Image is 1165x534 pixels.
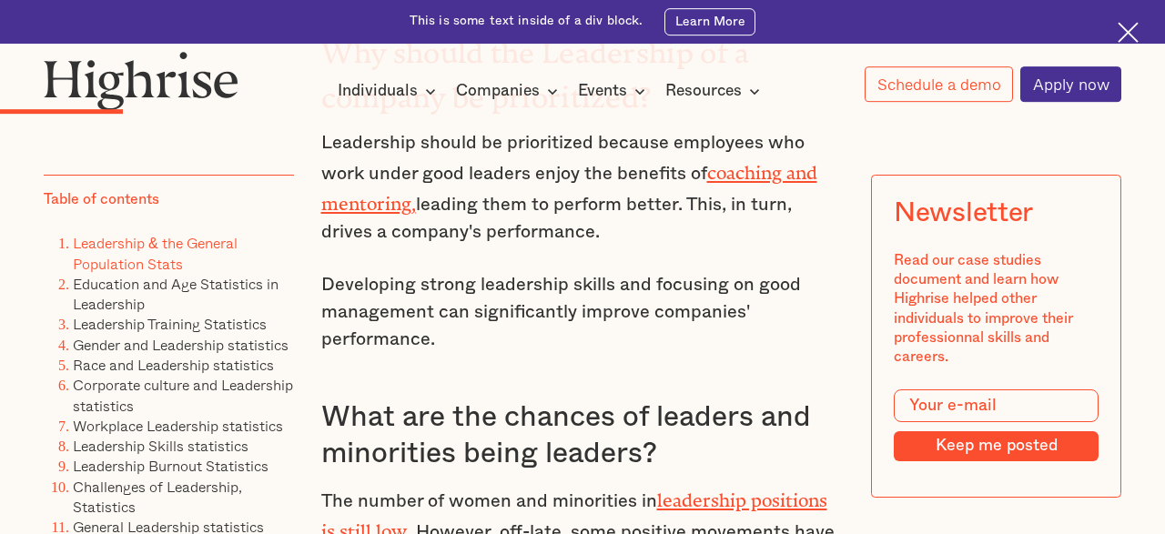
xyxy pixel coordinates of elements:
[73,414,283,437] a: Workplace Leadership statistics
[321,129,845,246] p: Leadership should be prioritized because employees who work under good leaders enjoy the benefits...
[338,80,441,102] div: Individuals
[894,251,1099,368] div: Read our case studies document and learn how Highrise helped other individuals to improve their p...
[1020,66,1121,103] a: Apply now
[665,80,742,102] div: Resources
[665,80,765,102] div: Resources
[578,80,627,102] div: Events
[73,312,267,335] a: Leadership Training Statistics
[44,51,238,110] img: Highrise logo
[73,353,274,376] a: Race and Leadership statistics
[456,80,540,102] div: Companies
[456,80,563,102] div: Companies
[73,231,238,274] a: Leadership & the General Population Stats
[894,388,1099,461] form: Modal Form
[73,434,248,457] a: Leadership Skills statistics
[578,80,651,102] div: Events
[410,13,643,30] div: This is some text inside of a div block.
[44,190,159,209] div: Table of contents
[73,474,242,517] a: Challenges of Leadership, Statistics
[73,373,293,416] a: Corporate culture and Leadership statistics
[1118,22,1139,43] img: Cross icon
[73,454,268,477] a: Leadership Burnout Statistics
[894,430,1099,461] input: Keep me posted
[664,8,755,36] a: Learn More
[865,66,1013,102] a: Schedule a demo
[894,197,1033,229] div: Newsletter
[321,271,845,353] p: Developing strong leadership skills and focusing on good management can significantly improve com...
[321,398,845,471] h3: What are the chances of leaders and minorities being leaders?
[73,272,279,315] a: Education and Age Statistics in Leadership
[338,80,418,102] div: Individuals
[73,333,289,356] a: Gender and Leadership statistics
[894,388,1099,421] input: Your e-mail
